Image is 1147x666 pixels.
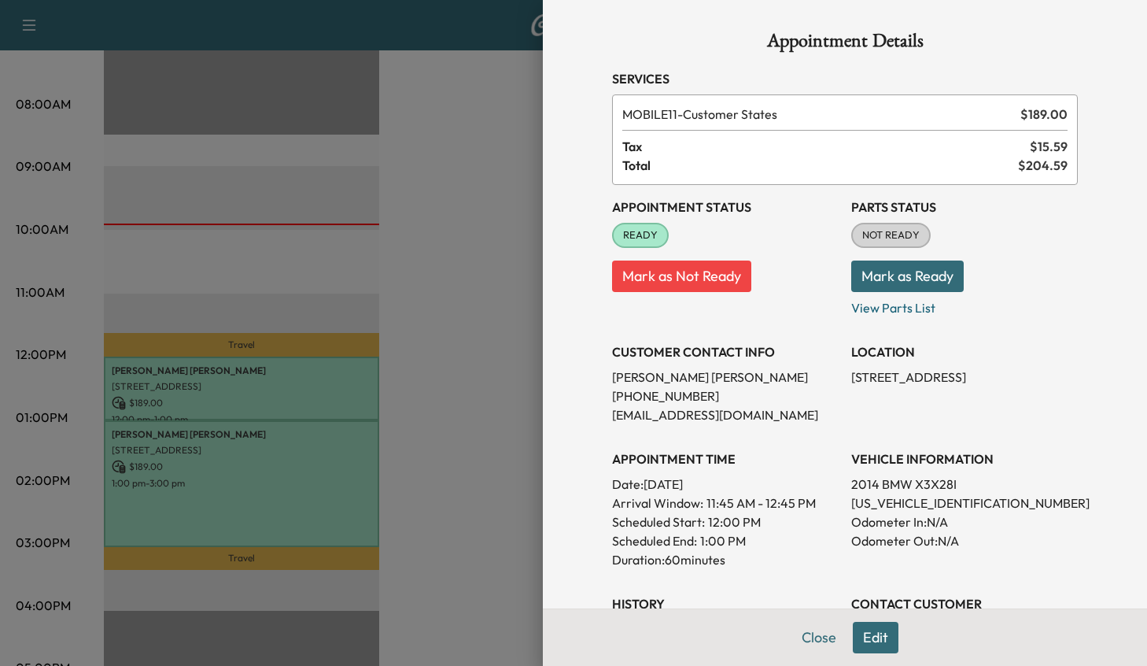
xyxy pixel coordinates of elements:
h3: APPOINTMENT TIME [612,450,839,468]
p: Odometer In: N/A [851,512,1078,531]
button: Edit [853,622,898,653]
p: 1:00 PM [700,531,746,550]
h3: Parts Status [851,198,1078,216]
p: [PERSON_NAME] [PERSON_NAME] [612,368,839,387]
p: Date: [DATE] [612,475,839,494]
p: [US_VEHICLE_IDENTIFICATION_NUMBER] [851,494,1078,512]
span: $ 15.59 [1030,137,1068,156]
h1: Appointment Details [612,31,1078,57]
p: [PHONE_NUMBER] [612,387,839,405]
p: Arrival Window: [612,494,839,512]
p: Scheduled Start: [612,512,705,531]
span: Tax [622,137,1030,156]
h3: CONTACT CUSTOMER [851,594,1078,613]
span: $ 189.00 [1020,105,1068,124]
p: Odometer Out: N/A [851,531,1078,550]
p: Duration: 60 minutes [612,550,839,569]
p: Scheduled End: [612,531,697,550]
h3: Services [612,69,1078,88]
p: 12:00 PM [708,512,761,531]
span: 11:45 AM - 12:45 PM [706,494,816,512]
span: Customer States [622,105,1014,124]
h3: LOCATION [851,342,1078,361]
p: 2014 BMW X3X28I [851,475,1078,494]
p: View Parts List [851,292,1078,317]
button: Close [791,622,846,653]
p: [EMAIL_ADDRESS][DOMAIN_NAME] [612,405,839,424]
p: [STREET_ADDRESS] [851,368,1078,387]
span: $ 204.59 [1018,156,1068,175]
span: Total [622,156,1018,175]
h3: Appointment Status [612,198,839,216]
span: READY [614,228,667,243]
button: Mark as Not Ready [612,261,751,292]
h3: VEHICLE INFORMATION [851,450,1078,468]
h3: History [612,594,839,613]
span: NOT READY [853,228,929,243]
h3: CUSTOMER CONTACT INFO [612,342,839,361]
button: Mark as Ready [851,261,964,292]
